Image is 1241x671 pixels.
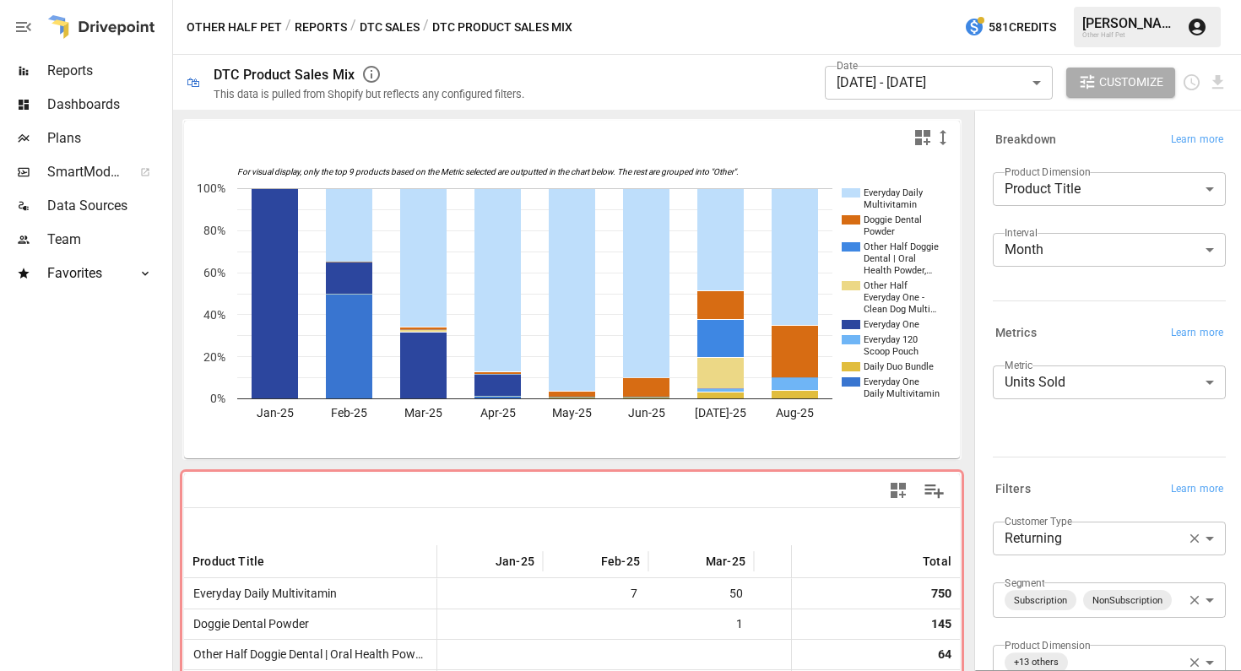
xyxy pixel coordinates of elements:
[285,17,291,38] div: /
[203,308,225,322] text: 40%
[993,172,1226,206] div: Product Title
[695,406,746,419] text: [DATE]-25
[187,17,282,38] button: Other Half Pet
[197,181,225,195] text: 100%
[187,617,309,630] span: Doggie Dental Powder
[864,265,932,276] text: Health Powder,…
[1171,132,1223,149] span: Learn more
[1066,68,1176,98] button: Customize
[551,579,640,609] span: 7
[47,128,169,149] span: Plans
[993,233,1226,267] div: Month
[1005,358,1032,372] label: Metric
[989,17,1056,38] span: 581 Credits
[47,162,122,182] span: SmartModel
[552,406,592,419] text: May-25
[995,324,1037,343] h6: Metrics
[931,609,951,639] div: 145
[1005,638,1090,652] label: Product Dimension
[601,553,640,570] span: Feb-25
[496,553,534,570] span: Jan-25
[480,406,516,419] text: Apr-25
[47,95,169,115] span: Dashboards
[657,579,745,609] span: 50
[1182,73,1201,92] button: Schedule report
[1099,72,1163,93] span: Customize
[203,224,225,237] text: 80%
[628,406,665,419] text: Jun-25
[1171,481,1223,498] span: Learn more
[657,609,745,639] span: 1
[295,17,347,38] button: Reports
[1005,225,1038,240] label: Interval
[184,154,947,458] svg: A chart.
[864,388,940,399] text: Daily Multivitamin
[995,131,1056,149] h6: Breakdown
[837,58,858,73] label: Date
[1208,73,1227,92] button: Download report
[1007,591,1074,610] span: Subscription
[121,160,133,181] span: ™
[864,304,936,315] text: Clean Dog Multi…
[404,406,442,419] text: Mar-25
[187,587,337,600] span: Everyday Daily Multivitamin
[864,187,924,198] text: Everyday Daily
[825,66,1053,100] div: [DATE] - [DATE]
[214,67,355,83] div: DTC Product Sales Mix
[1005,576,1044,590] label: Segment
[423,17,429,38] div: /
[360,17,420,38] button: DTC Sales
[706,553,745,570] span: Mar-25
[993,365,1226,399] div: Units Sold
[1171,325,1223,342] span: Learn more
[864,319,919,330] text: Everyday One
[931,579,951,609] div: 750
[47,61,169,81] span: Reports
[47,196,169,216] span: Data Sources
[864,199,917,210] text: Multivitamin
[187,647,1038,661] span: Other Half Doggie Dental | Oral Health Powder, Dog Breath Freshener, Postbiotic for Dogs, [MEDICA...
[864,346,919,357] text: Scoop Pouch
[1082,15,1177,31] div: [PERSON_NAME]
[864,241,939,252] text: Other Half Doggie
[938,640,951,669] div: 64
[864,214,922,225] text: Doggie Dental
[864,376,919,387] text: Everyday One
[210,392,225,405] text: 0%
[203,266,225,279] text: 60%
[1086,591,1169,610] span: NonSubscription
[214,88,524,100] div: This data is pulled from Shopify but reflects any configured filters.
[257,406,294,419] text: Jan-25
[864,334,918,345] text: Everyday 120
[915,472,953,510] button: Manage Columns
[864,361,934,372] text: Daily Duo Bundle
[237,167,739,177] text: For visual display, only the top 9 products based on the Metric selected are outputted in the cha...
[923,555,951,568] div: Total
[776,406,814,419] text: Aug-25
[957,12,1063,43] button: 581Credits
[1082,31,1177,39] div: Other Half Pet
[331,406,367,419] text: Feb-25
[993,522,1214,555] div: Returning
[1005,165,1090,179] label: Product Dimension
[47,230,169,250] span: Team
[192,553,264,570] span: Product Title
[864,280,908,291] text: Other Half
[864,226,895,237] text: Powder
[762,579,851,609] span: 82
[47,263,122,284] span: Favorites
[350,17,356,38] div: /
[187,74,200,90] div: 🛍
[995,480,1031,499] h6: Filters
[203,350,225,364] text: 20%
[1005,514,1072,528] label: Customer Type
[762,609,851,639] span: 1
